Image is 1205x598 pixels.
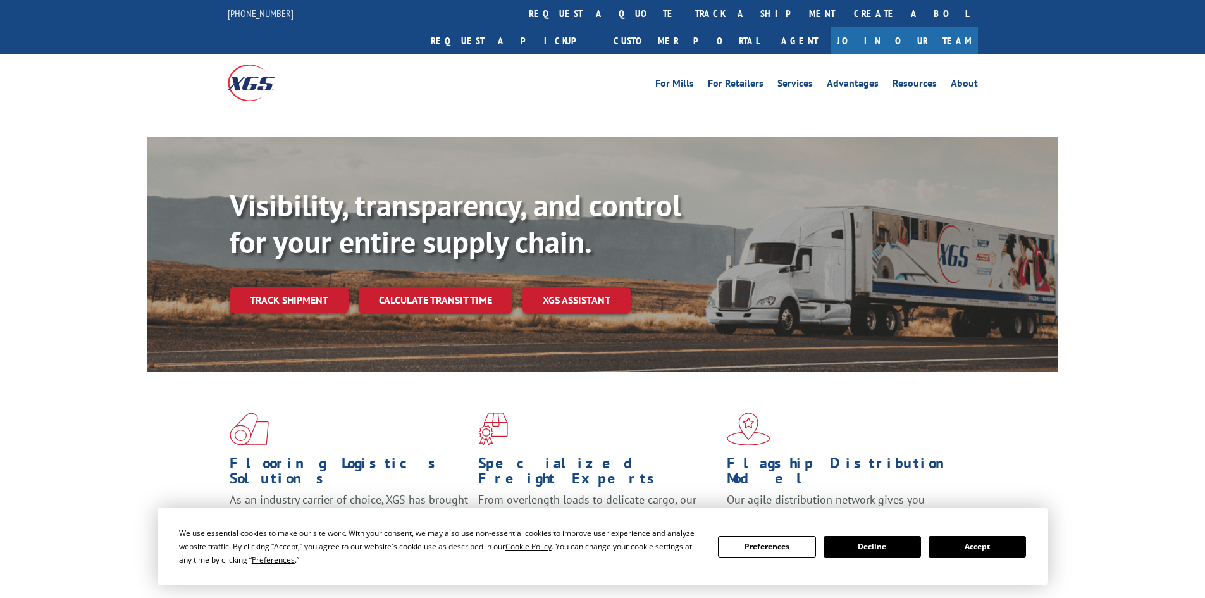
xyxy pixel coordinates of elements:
span: As an industry carrier of choice, XGS has brought innovation and dedication to flooring logistics... [230,492,468,537]
a: Customer Portal [604,27,769,54]
div: Cookie Consent Prompt [158,508,1048,585]
button: Preferences [718,536,815,558]
button: Decline [824,536,921,558]
a: For Retailers [708,78,763,92]
a: Request a pickup [421,27,604,54]
b: Visibility, transparency, and control for your entire supply chain. [230,185,681,261]
img: xgs-icon-total-supply-chain-intelligence-red [230,413,269,445]
a: Services [777,78,813,92]
a: Resources [893,78,937,92]
p: From overlength loads to delicate cargo, our experienced staff knows the best way to move your fr... [478,492,717,549]
a: Agent [769,27,831,54]
span: Our agile distribution network gives you nationwide inventory management on demand. [727,492,960,522]
img: xgs-icon-flagship-distribution-model-red [727,413,770,445]
a: About [951,78,978,92]
a: For Mills [655,78,694,92]
img: xgs-icon-focused-on-flooring-red [478,413,508,445]
a: Join Our Team [831,27,978,54]
span: Cookie Policy [505,541,552,552]
a: Advantages [827,78,879,92]
a: Calculate transit time [359,287,512,314]
span: Preferences [252,554,295,565]
h1: Flagship Distribution Model [727,456,966,492]
a: Track shipment [230,287,349,313]
a: [PHONE_NUMBER] [228,7,294,20]
div: We use essential cookies to make our site work. With your consent, we may also use non-essential ... [179,526,703,566]
a: XGS ASSISTANT [522,287,631,314]
button: Accept [929,536,1026,558]
h1: Specialized Freight Experts [478,456,717,492]
h1: Flooring Logistics Solutions [230,456,469,492]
